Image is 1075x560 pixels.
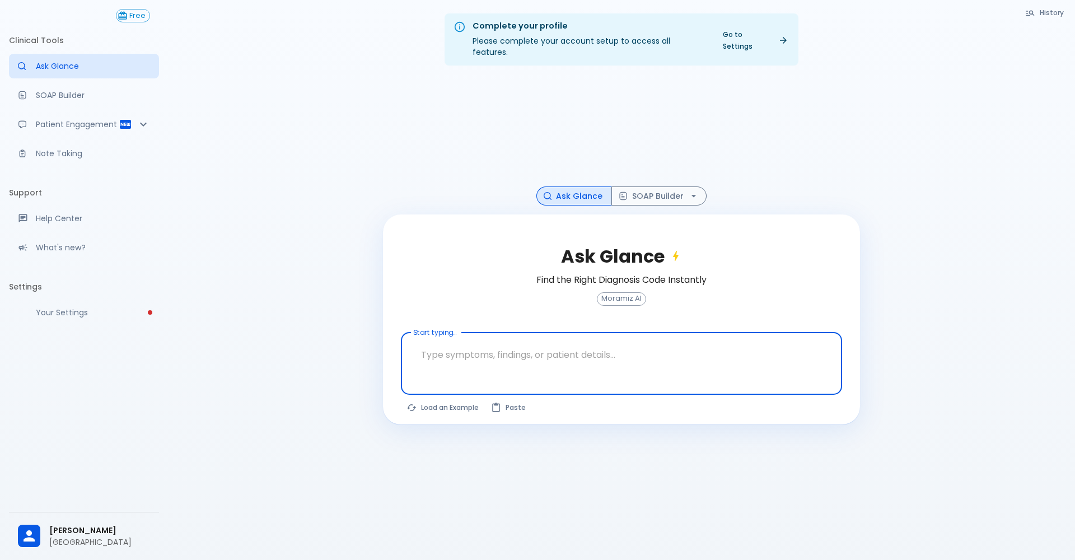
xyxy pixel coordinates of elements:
[485,399,532,416] button: Paste from clipboard
[9,179,159,206] li: Support
[9,300,159,325] a: Please complete account setup
[116,9,159,22] a: Click to view or change your subscription
[473,17,707,62] div: Please complete your account setup to access all features.
[9,112,159,137] div: Patient Reports & Referrals
[9,235,159,260] div: Recent updates and feature releases
[9,273,159,300] li: Settings
[116,9,150,22] button: Free
[536,272,707,288] h6: Find the Right Diagnosis Code Instantly
[9,27,159,54] li: Clinical Tools
[1020,4,1071,21] button: History
[597,295,646,303] span: Moramiz AI
[36,60,150,72] p: Ask Glance
[9,83,159,108] a: Docugen: Compose a clinical documentation in seconds
[49,536,150,548] p: [GEOGRAPHIC_DATA]
[9,517,159,556] div: [PERSON_NAME][GEOGRAPHIC_DATA]
[536,186,612,206] button: Ask Glance
[49,525,150,536] span: [PERSON_NAME]
[611,186,707,206] button: SOAP Builder
[473,20,707,32] div: Complete your profile
[36,307,150,318] p: Your Settings
[36,119,119,130] p: Patient Engagement
[9,141,159,166] a: Advanced note-taking
[413,328,456,337] label: Start typing...
[716,26,794,54] a: Go to Settings
[125,12,149,20] span: Free
[9,54,159,78] a: Moramiz: Find ICD10AM codes instantly
[36,242,150,253] p: What's new?
[9,206,159,231] a: Get help from our support team
[401,399,485,416] button: Load a random example
[36,148,150,159] p: Note Taking
[561,246,683,267] h2: Ask Glance
[36,90,150,101] p: SOAP Builder
[36,213,150,224] p: Help Center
